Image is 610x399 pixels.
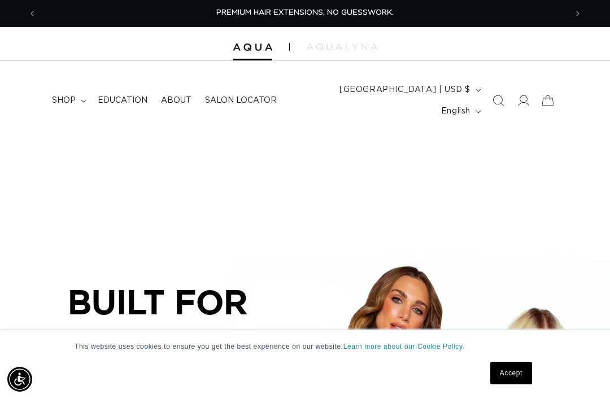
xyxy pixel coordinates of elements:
[490,362,532,384] a: Accept
[52,95,76,106] span: shop
[434,100,486,122] button: English
[307,43,377,50] img: aqualyna.com
[343,343,465,350] a: Learn more about our Cookie Policy.
[45,89,91,112] summary: shop
[486,88,511,113] summary: Search
[565,3,590,24] button: Next announcement
[75,341,535,352] p: This website uses cookies to ensure you get the best experience on our website.
[333,79,486,100] button: [GEOGRAPHIC_DATA] | USD $
[198,89,284,112] a: Salon Locator
[91,89,154,112] a: Education
[98,95,147,106] span: Education
[216,9,394,16] span: PREMIUM HAIR EXTENSIONS. NO GUESSWORK.
[233,43,272,51] img: Aqua Hair Extensions
[339,84,470,96] span: [GEOGRAPHIC_DATA] | USD $
[161,95,191,106] span: About
[441,106,470,117] span: English
[205,95,277,106] span: Salon Locator
[20,3,45,24] button: Previous announcement
[7,367,32,392] div: Accessibility Menu
[154,89,198,112] a: About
